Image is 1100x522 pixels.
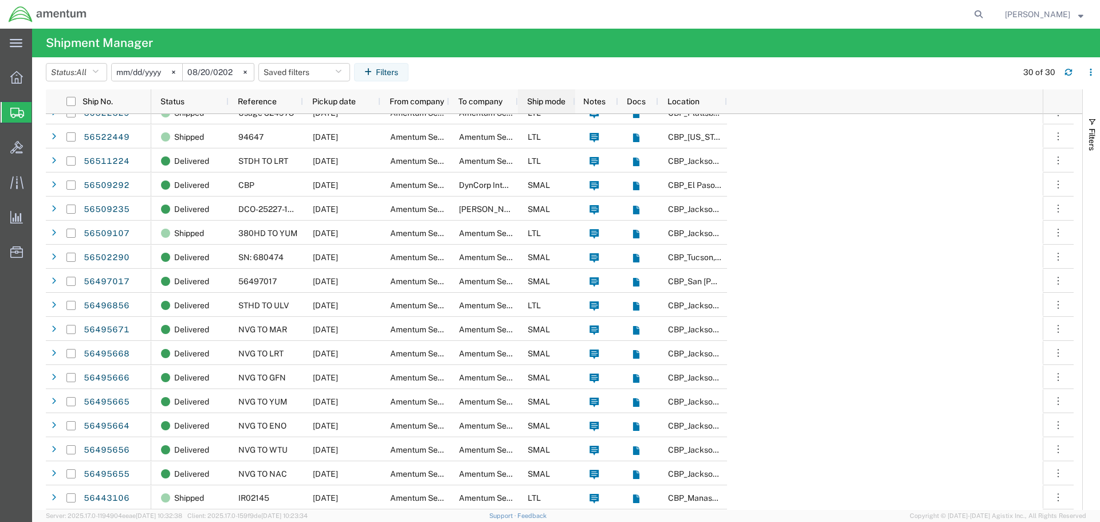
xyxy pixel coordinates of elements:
[313,493,338,503] span: 08/18/2025
[238,349,284,358] span: NVG TO LRT
[83,225,130,243] a: 56509107
[390,493,474,503] span: Amentum Services, Inc
[390,253,474,262] span: Amentum Services, Inc
[174,438,209,462] span: Delivered
[459,397,543,406] span: Amentum Services, Inc
[238,301,289,310] span: STHD TO ULV
[313,445,338,454] span: 08/14/2025
[174,173,209,197] span: Delivered
[238,397,287,406] span: NVG TO YUM
[174,149,209,173] span: Delivered
[174,293,209,317] span: Delivered
[238,445,288,454] span: NVG TO WTU
[83,249,130,267] a: 56502290
[910,511,1086,521] span: Copyright © [DATE]-[DATE] Agistix Inc., All Rights Reserved
[46,29,153,57] h4: Shipment Manager
[390,229,476,238] span: Amentum Services, Inc.
[1087,128,1097,151] span: Filters
[459,156,543,166] span: Amentum Services, Inc
[528,180,550,190] span: SMAL
[528,493,541,503] span: LTL
[83,393,130,411] a: 56495665
[390,445,476,454] span: Amentum Services, Inc.
[459,253,545,262] span: Amentum Services, Inc.
[528,156,541,166] span: LTL
[459,325,543,334] span: Amentum Services, Inc
[528,132,541,142] span: LTL
[83,465,130,484] a: 56495655
[312,97,356,106] span: Pickup date
[668,421,818,430] span: CBP_Jacksonville, FL_SER
[46,63,107,81] button: Status:All
[83,176,130,195] a: 56509292
[668,325,818,334] span: CBP_Jacksonville, FL_SER
[528,373,550,382] span: SMAL
[313,253,338,262] span: 08/14/2025
[528,205,550,214] span: SMAL
[313,421,338,430] span: 08/14/2025
[459,229,543,238] span: Amentum Services, Inc
[313,373,338,382] span: 08/14/2025
[528,277,550,286] span: SMAL
[83,273,130,291] a: 56497017
[83,128,130,147] a: 56522449
[390,349,476,358] span: Amentum Services, Inc.
[76,68,87,77] span: All
[528,469,550,478] span: SMAL
[528,301,541,310] span: LTL
[517,512,547,519] a: Feedback
[238,132,264,142] span: 94647
[668,132,832,142] span: CBP_Oklahoma City, OK_NATC_OPS
[83,297,130,315] a: 56496856
[390,397,476,406] span: Amentum Services, Inc.
[668,373,818,382] span: CBP_Jacksonville, FL_SER
[528,421,550,430] span: SMAL
[668,349,818,358] span: CBP_Jacksonville, FL_SER
[528,445,550,454] span: SMAL
[238,277,277,286] span: 56497017
[668,445,818,454] span: CBP_Jacksonville, FL_SER
[668,156,818,166] span: CBP_Jacksonville, FL_SER
[390,97,444,106] span: From company
[160,97,184,106] span: Status
[390,469,476,478] span: Amentum Services, Inc.
[528,325,550,334] span: SMAL
[668,493,810,503] span: CBP_Manassas, VA_NCR
[489,512,518,519] a: Support
[174,197,209,221] span: Delivered
[459,421,543,430] span: Amentum Services, Inc
[174,366,209,390] span: Delivered
[174,125,204,149] span: Shipped
[83,152,130,171] a: 56511224
[83,441,130,460] a: 56495656
[1023,66,1055,79] div: 30 of 30
[174,486,204,510] span: Shipped
[459,277,545,286] span: Amentum Services, Inc.
[313,301,338,310] span: 08/14/2025
[1005,8,1070,21] span: Nick Riddle
[458,97,502,106] span: To company
[261,512,308,519] span: [DATE] 10:23:34
[459,373,543,382] span: Amentum Services, Inc
[459,493,545,503] span: Amentum Services, Inc.
[390,156,476,166] span: Amentum Services, Inc.
[82,97,113,106] span: Ship No.
[668,180,800,190] span: CBP_El Paso, TX_NLS_EFO
[174,221,204,245] span: Shipped
[528,229,541,238] span: LTL
[238,493,269,503] span: IR02145
[390,325,476,334] span: Amentum Services, Inc.
[238,156,288,166] span: STDH TO LRT
[313,325,338,334] span: 08/14/2025
[83,417,130,435] a: 56495664
[313,349,338,358] span: 08/14/2025
[390,421,476,430] span: Amentum Services, Inc.
[390,277,476,286] span: Amentum Services, Inc.
[174,462,209,486] span: Delivered
[174,390,209,414] span: Delivered
[83,369,130,387] a: 56495666
[313,397,338,406] span: 08/14/2025
[238,421,286,430] span: NVG TO ENO
[459,205,598,214] span: HOFFMAN ENGINEERING LLC
[459,180,556,190] span: DynCorp International LLC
